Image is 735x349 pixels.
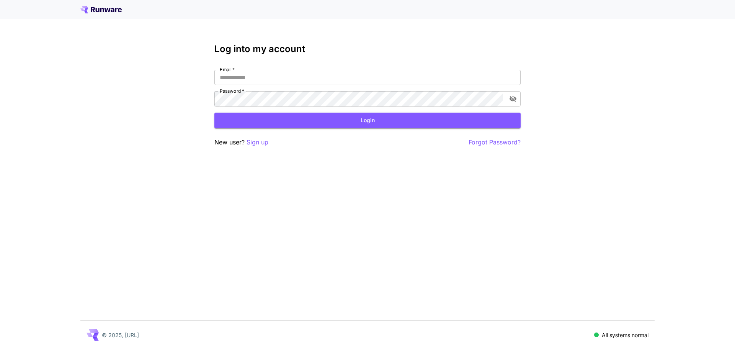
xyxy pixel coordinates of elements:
[220,66,235,73] label: Email
[214,138,268,147] p: New user?
[469,138,521,147] button: Forgot Password?
[247,138,268,147] button: Sign up
[602,331,648,339] p: All systems normal
[214,113,521,128] button: Login
[220,88,244,94] label: Password
[214,44,521,54] h3: Log into my account
[102,331,139,339] p: © 2025, [URL]
[506,92,520,106] button: toggle password visibility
